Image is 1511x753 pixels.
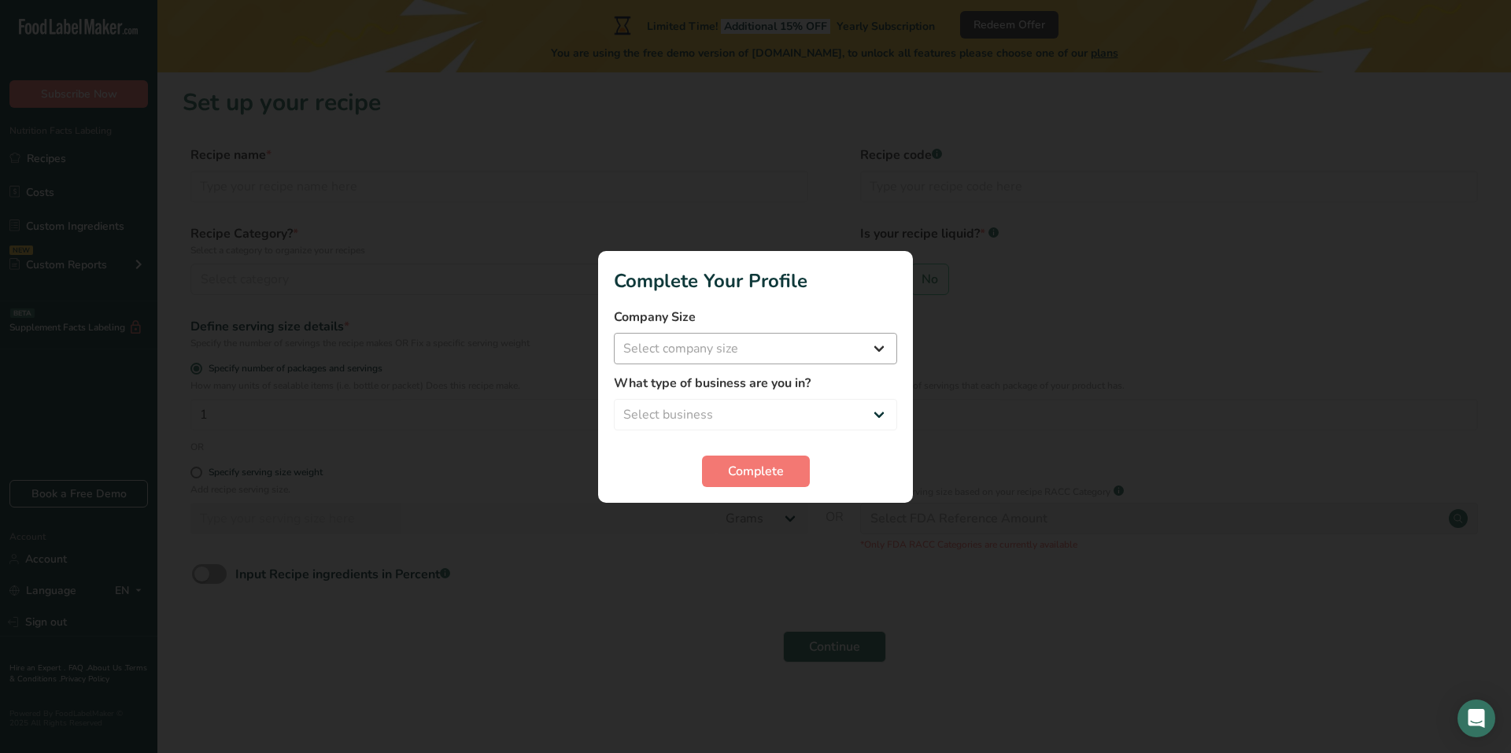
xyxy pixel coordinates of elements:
span: Complete [728,462,784,481]
div: Open Intercom Messenger [1457,699,1495,737]
label: Company Size [614,308,897,327]
label: What type of business are you in? [614,374,897,393]
h1: Complete Your Profile [614,267,897,295]
button: Complete [702,456,810,487]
